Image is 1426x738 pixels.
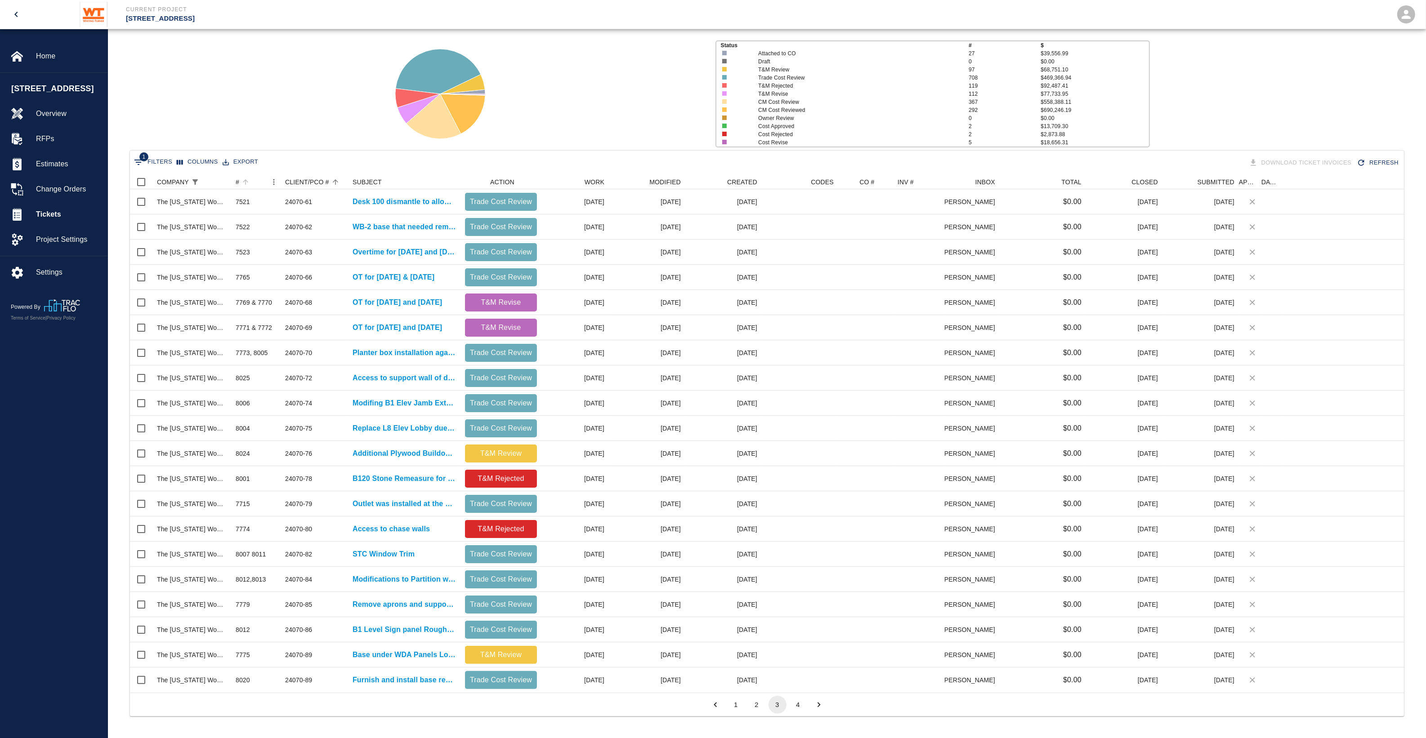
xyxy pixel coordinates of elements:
[1041,82,1149,90] p: $92,487.41
[758,82,948,90] p: T&M Rejected
[758,98,948,106] p: CM Cost Review
[353,498,456,509] a: Outlet was installed at the wrong height. We relocated it.
[1162,265,1239,290] div: [DATE]
[1063,498,1082,509] p: $0.00
[1063,247,1082,258] p: $0.00
[969,58,1041,66] p: 0
[236,197,250,206] div: 7521
[353,649,456,660] a: Base under WDA Panels Lobby & 2nd flr
[36,267,100,278] span: Settings
[285,499,312,508] div: 24070-79
[157,323,227,332] div: The Washington Woodworking Company
[157,197,227,206] div: The Washington Woodworking Company
[11,303,44,311] p: Powered By
[969,66,1041,74] p: 97
[1086,290,1162,315] div: [DATE]
[1063,347,1082,358] p: $0.00
[47,316,76,320] a: Privacy Policy
[132,155,174,169] button: Show filters
[236,424,250,433] div: 8004
[945,365,1000,391] div: [PERSON_NAME]
[969,122,1041,130] p: 2
[157,273,227,282] div: The Washington Woodworking Company
[5,4,27,25] button: open drawer
[469,373,533,383] p: Trade Cost Review
[758,122,948,130] p: Cost Approved
[353,398,456,409] a: Modifing B1 Elev Jamb Extensions to meet with Reworked GWB
[609,391,685,416] div: [DATE]
[1086,491,1162,516] div: [DATE]
[353,549,415,560] p: STC Window Trim
[1162,466,1239,491] div: [DATE]
[758,58,948,66] p: Draft
[859,175,874,189] div: CO #
[80,2,108,27] img: Whiting-Turner
[353,175,382,189] div: SUBJECT
[1261,175,1284,189] div: DATE CM COST APPROVED
[1162,240,1239,265] div: [DATE]
[469,448,533,459] p: T&M Review
[609,175,685,189] div: MODIFIED
[469,423,533,434] p: Trade Cost Review
[231,175,281,189] div: #
[758,106,948,114] p: CM Cost Reviewed
[541,441,609,466] div: [DATE]
[609,265,685,290] div: [DATE]
[945,175,1000,189] div: INBOX
[769,696,787,714] button: page 3
[353,599,456,610] p: Remove aprons and support legs in restrooms for tile rework. L3-L7
[157,424,227,433] div: The Washington Woodworking Company
[969,90,1041,98] p: 112
[893,175,945,189] div: INV #
[969,49,1041,58] p: 27
[969,74,1041,82] p: 708
[353,222,456,232] p: WB-2 base that needed removed & then reinstalled for an outlet that had not been installed before...
[469,498,533,509] p: Trade Cost Review
[1041,41,1149,49] p: $
[1086,441,1162,466] div: [DATE]
[1086,175,1162,189] div: CLOSED
[1355,155,1402,171] button: Refresh
[152,175,231,189] div: COMPANY
[1162,365,1239,391] div: [DATE]
[945,290,1000,315] div: [PERSON_NAME]
[1239,175,1257,189] div: APPROVED
[541,290,609,315] div: [DATE]
[898,175,914,189] div: INV #
[469,222,533,232] p: Trade Cost Review
[685,240,762,265] div: [DATE]
[945,214,1000,240] div: [PERSON_NAME]
[541,315,609,340] div: [DATE]
[969,138,1041,147] p: 5
[353,196,456,207] p: Desk 100 dismantle to allow roughin modification & reassemble after rough-ins
[541,175,609,189] div: WORK
[157,222,227,231] div: The Washington Woodworking Company
[11,316,45,320] a: Terms of Service
[1247,155,1355,171] div: Tickets download in groups of 15
[353,675,456,685] a: Furnish and install base reveal under WDA-1 Panels
[1162,416,1239,441] div: [DATE]
[353,373,456,383] a: Access to support wall of desks 100 & 101
[969,106,1041,114] p: 292
[758,114,948,122] p: Owner Review
[945,265,1000,290] div: [PERSON_NAME]
[541,340,609,365] div: [DATE]
[285,248,312,257] div: 24070-63
[1162,214,1239,240] div: [DATE]
[758,49,948,58] p: Attached to CO
[285,449,312,458] div: 24070-76
[609,365,685,391] div: [DATE]
[945,315,1000,340] div: [PERSON_NAME]
[353,423,456,434] p: Replace L8 Elev Lobby due to GWB corner bead change and Emco cladding installation
[685,391,762,416] div: [DATE]
[609,491,685,516] div: [DATE]
[469,196,533,207] p: Trade Cost Review
[945,240,1000,265] div: [PERSON_NAME]
[36,108,100,119] span: Overview
[157,499,227,508] div: The Washington Woodworking Company
[945,491,1000,516] div: [PERSON_NAME]
[1086,365,1162,391] div: [DATE]
[685,416,762,441] div: [DATE]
